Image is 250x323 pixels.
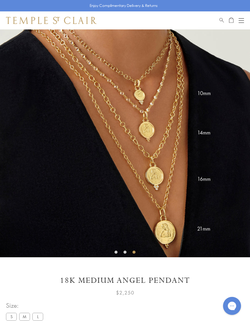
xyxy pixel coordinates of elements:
button: Open navigation [239,17,244,24]
label: L [32,313,43,320]
label: M [19,313,30,320]
span: Size: [6,300,46,310]
label: S [6,313,17,320]
a: Open Shopping Bag [229,17,234,24]
img: Temple St. Clair [6,17,97,24]
h1: 18K Medium Angel Pendant [6,275,244,286]
p: Enjoy Complimentary Delivery & Returns [90,3,158,9]
span: $2,250 [116,289,134,297]
iframe: Gorgias live chat messenger [220,295,244,317]
a: Search [219,17,224,24]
